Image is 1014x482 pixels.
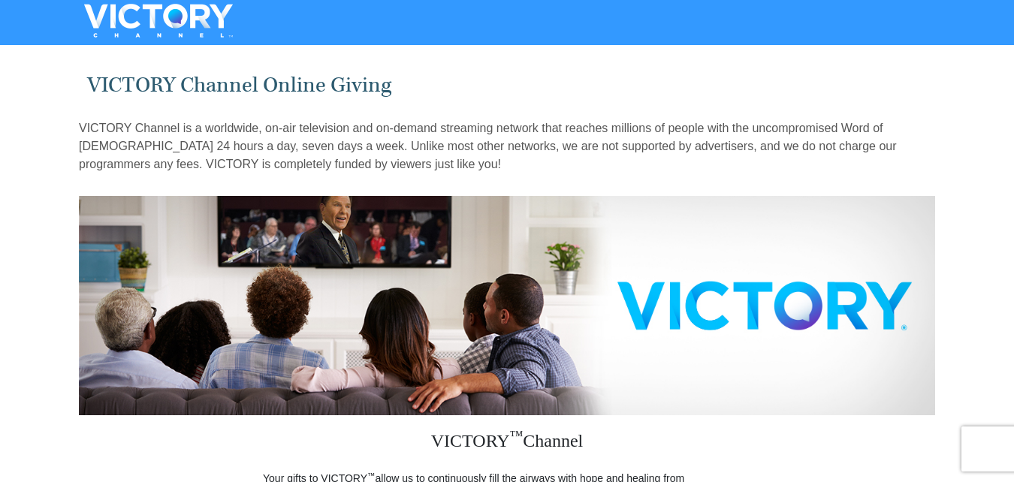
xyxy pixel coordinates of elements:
h1: VICTORY Channel Online Giving [87,73,928,98]
img: VICTORYTHON - VICTORY Channel [65,4,252,38]
h3: VICTORY Channel [263,415,751,471]
sup: ™ [367,471,376,480]
sup: ™ [510,428,524,443]
p: VICTORY Channel is a worldwide, on-air television and on-demand streaming network that reaches mi... [79,119,935,173]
